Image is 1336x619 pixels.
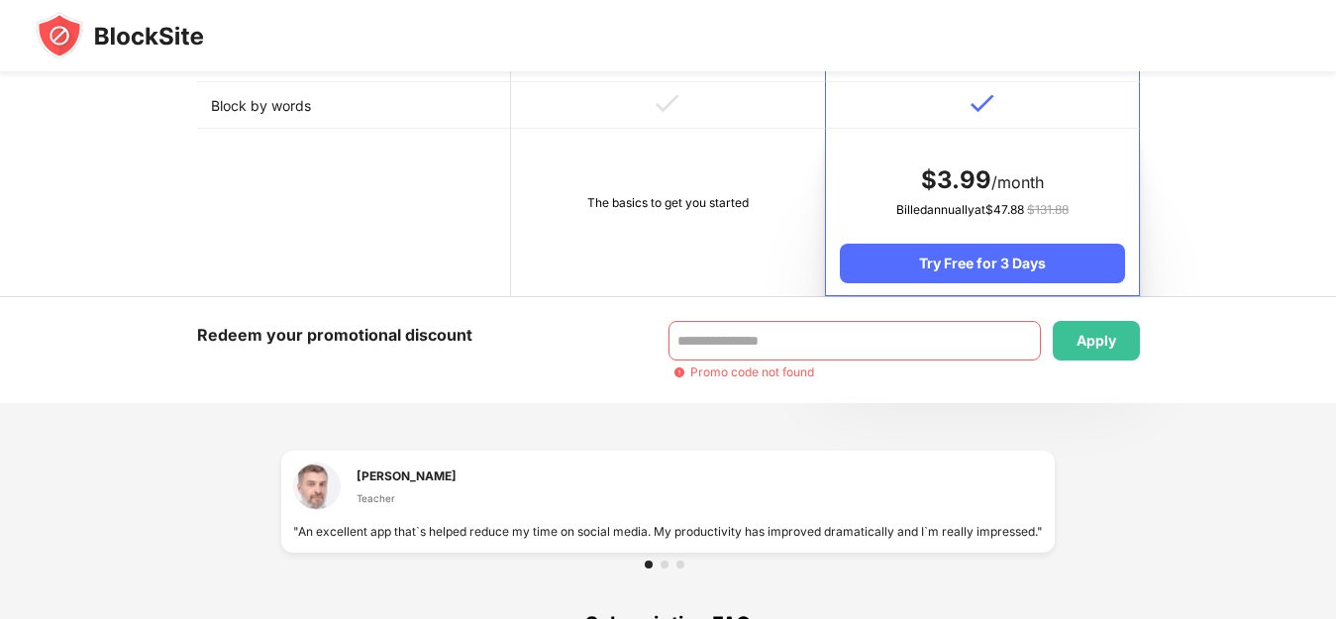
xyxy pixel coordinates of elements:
img: blocksite-icon-black.svg [36,12,204,59]
img: v-grey.svg [656,94,679,113]
td: Block by words [197,82,511,129]
div: Apply [1077,333,1116,349]
img: testimonial-1.jpg [293,463,341,510]
div: Try Free for 3 Days [840,244,1124,283]
img: v-blue.svg [971,94,994,113]
div: Teacher [357,490,457,506]
div: /month [840,164,1124,196]
span: $ 3.99 [921,165,991,194]
div: "An excellent app that`s helped reduce my time on social media. My productivity has improved dram... [293,522,1043,541]
div: Billed annually at $ 47.88 [840,200,1124,220]
div: Redeem your promotional discount [197,321,472,350]
div: The basics to get you started [525,193,811,213]
div: [PERSON_NAME] [357,466,457,485]
div: Promo code not found [690,364,814,379]
span: $ 131.88 [1027,202,1069,217]
img: promo-code-error.svg [673,366,685,378]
